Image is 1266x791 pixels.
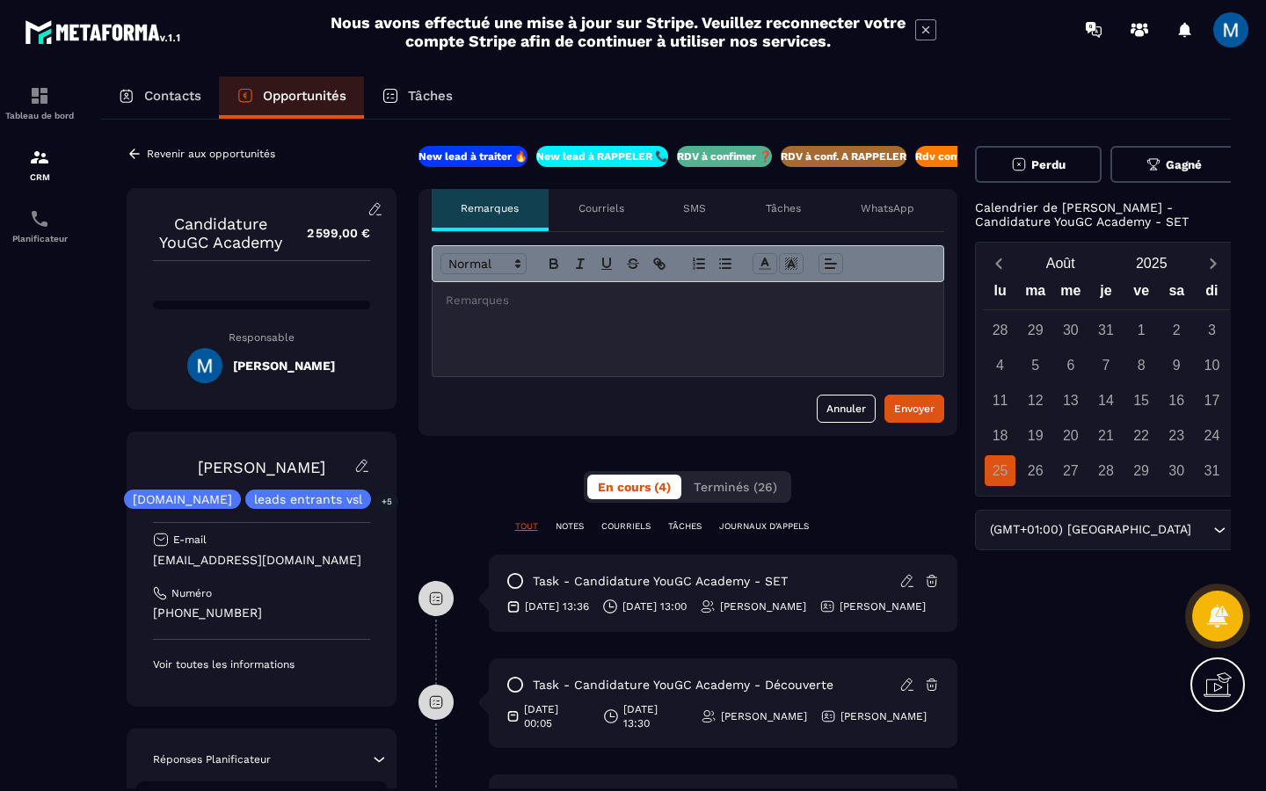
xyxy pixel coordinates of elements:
p: [DOMAIN_NAME] [133,493,232,505]
div: 18 [985,420,1015,451]
a: [PERSON_NAME] [198,458,325,476]
div: 21 [1090,420,1121,451]
div: me [1053,279,1088,309]
a: Tâches [364,76,470,119]
p: JOURNAUX D'APPELS [719,520,809,533]
p: Voir toutes les informations [153,657,370,671]
div: 13 [1055,385,1086,416]
p: task - Candidature YouGC Academy - Découverte [533,677,833,693]
div: 27 [1055,455,1086,486]
p: CRM [4,172,75,182]
div: 23 [1161,420,1192,451]
div: 31 [1197,455,1227,486]
div: 26 [1020,455,1051,486]
div: 14 [1090,385,1121,416]
div: Calendar days [983,315,1230,486]
p: COURRIELS [601,520,651,533]
p: NOTES [556,520,584,533]
p: SMS [683,201,706,215]
p: Numéro [171,586,212,600]
a: schedulerschedulerPlanificateur [4,195,75,257]
div: 12 [1020,385,1051,416]
div: ve [1124,279,1159,309]
div: 7 [1090,350,1121,381]
p: [DATE] 13:30 [623,702,688,730]
div: 8 [1126,350,1157,381]
a: formationformationTableau de bord [4,72,75,134]
button: Previous month [983,251,1015,275]
p: [EMAIL_ADDRESS][DOMAIN_NAME] [153,552,370,569]
div: 29 [1126,455,1157,486]
p: WhatsApp [861,201,914,215]
span: Terminés (26) [694,480,777,494]
span: Gagné [1166,158,1202,171]
p: [PERSON_NAME] [840,599,926,613]
p: task - Candidature YouGC Academy - SET [533,573,788,590]
p: New lead à RAPPELER 📞 [536,149,668,163]
div: 9 [1161,350,1192,381]
p: New lead à traiter 🔥 [418,149,527,163]
button: En cours (4) [587,475,681,499]
span: En cours (4) [598,480,671,494]
div: 3 [1197,315,1227,345]
p: Calendrier de [PERSON_NAME] - Candidature YouGC Academy - SET [975,200,1238,229]
p: Opportunités [263,88,346,104]
p: [DATE] 00:05 [524,702,590,730]
span: Perdu [1031,158,1066,171]
button: Perdu [975,146,1102,183]
p: 2 599,00 € [289,216,370,250]
img: formation [29,147,50,168]
div: 30 [1161,455,1192,486]
div: 2 [1161,315,1192,345]
p: [PHONE_NUMBER] [153,605,370,621]
p: RDV à confimer ❓ [677,149,772,163]
p: Revenir aux opportunités [147,148,275,160]
a: Opportunités [219,76,364,119]
button: Annuler [817,395,876,423]
div: 29 [1020,315,1051,345]
p: E-mail [173,533,207,547]
a: formationformationCRM [4,134,75,195]
p: TÂCHES [668,520,702,533]
p: [PERSON_NAME] [721,709,807,723]
a: Contacts [100,76,219,119]
p: Planificateur [4,234,75,243]
div: 5 [1020,350,1051,381]
p: Rdv confirmé ✅ [915,149,1000,163]
button: Next month [1197,251,1230,275]
img: logo [25,16,183,47]
p: [PERSON_NAME] [720,599,806,613]
div: 19 [1020,420,1051,451]
div: Envoyer [894,400,935,417]
img: formation [29,85,50,106]
div: 1 [1126,315,1157,345]
div: 15 [1126,385,1157,416]
p: [DATE] 13:36 [525,599,589,613]
div: je [1088,279,1124,309]
span: (GMT+01:00) [GEOGRAPHIC_DATA] [986,520,1196,540]
p: [DATE] 13:00 [622,599,687,613]
button: Open months overlay [1015,248,1107,279]
div: 28 [985,315,1015,345]
div: 30 [1055,315,1086,345]
p: RDV à conf. A RAPPELER [781,149,906,163]
input: Search for option [1196,520,1209,540]
h5: [PERSON_NAME] [233,359,335,373]
button: Open years overlay [1106,248,1197,279]
div: Search for option [975,510,1238,550]
div: lu [983,279,1018,309]
div: ma [1018,279,1053,309]
div: Calendar wrapper [983,279,1230,486]
p: Candidature YouGC Academy [153,214,289,251]
p: Tâches [408,88,453,104]
div: 20 [1055,420,1086,451]
h2: Nous avons effectué une mise à jour sur Stripe. Veuillez reconnecter votre compte Stripe afin de ... [330,13,906,50]
div: 10 [1197,350,1227,381]
div: di [1194,279,1229,309]
img: scheduler [29,208,50,229]
div: 11 [985,385,1015,416]
p: Courriels [578,201,624,215]
div: 22 [1126,420,1157,451]
p: Contacts [144,88,201,104]
button: Terminés (26) [683,475,788,499]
